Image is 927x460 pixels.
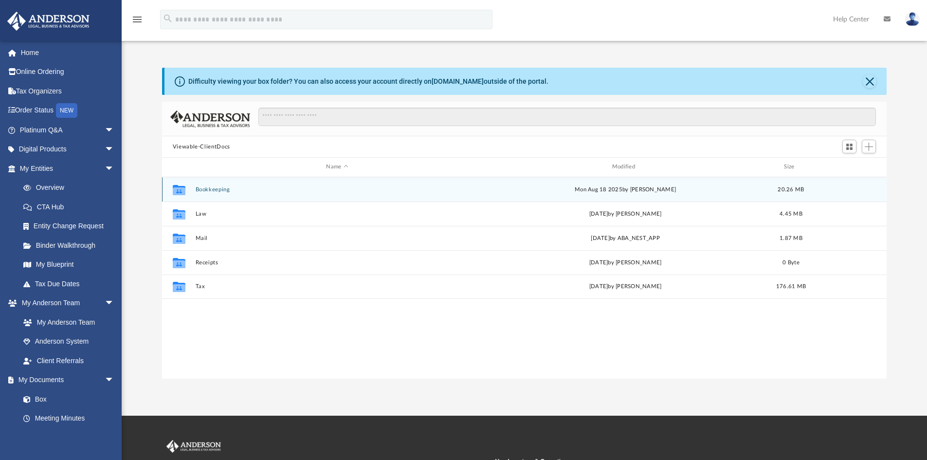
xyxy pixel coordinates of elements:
a: My Documentsarrow_drop_down [7,370,124,390]
button: Tax [195,283,479,290]
div: Modified [483,163,767,171]
a: Entity Change Request [14,217,129,236]
span: 1.87 MB [780,235,802,240]
button: Add [862,140,876,153]
span: 176.61 MB [776,284,806,289]
button: Receipts [195,259,479,266]
span: [DATE] [589,284,608,289]
input: Search files and folders [258,108,876,126]
a: My Blueprint [14,255,124,275]
a: Tax Due Dates [14,274,129,294]
span: 0 Byte [782,259,800,265]
div: Mon Aug 18 2025 by [PERSON_NAME] [483,185,767,194]
button: Mail [195,235,479,241]
a: Online Ordering [7,62,129,82]
a: Digital Productsarrow_drop_down [7,140,129,159]
div: by [PERSON_NAME] [483,282,767,291]
a: Client Referrals [14,351,124,370]
span: arrow_drop_down [105,294,124,313]
button: Switch to Grid View [842,140,857,153]
div: grid [162,177,887,379]
div: Name [195,163,479,171]
a: Platinum Q&Aarrow_drop_down [7,120,129,140]
span: arrow_drop_down [105,140,124,160]
div: Size [771,163,810,171]
a: My Entitiesarrow_drop_down [7,159,129,178]
span: arrow_drop_down [105,370,124,390]
i: search [163,13,173,24]
button: Bookkeeping [195,186,479,193]
a: [DOMAIN_NAME] [432,77,484,85]
button: Viewable-ClientDocs [173,143,230,151]
img: Anderson Advisors Platinum Portal [4,12,92,31]
a: Box [14,389,119,409]
img: Anderson Advisors Platinum Portal [164,440,223,453]
a: Meeting Minutes [14,409,124,428]
img: User Pic [905,12,920,26]
a: Tax Organizers [7,81,129,101]
a: Order StatusNEW [7,101,129,121]
a: My Anderson Team [14,313,119,332]
div: [DATE] by [PERSON_NAME] [483,209,767,218]
span: arrow_drop_down [105,159,124,179]
span: arrow_drop_down [105,120,124,140]
a: My Anderson Teamarrow_drop_down [7,294,124,313]
div: [DATE] by ABA_NEST_APP [483,234,767,242]
div: NEW [56,103,77,118]
span: 4.45 MB [780,211,802,216]
span: 20.26 MB [778,186,804,192]
div: Difficulty viewing your box folder? You can also access your account directly on outside of the p... [188,76,548,87]
a: Overview [14,178,129,198]
a: menu [131,18,143,25]
div: [DATE] by [PERSON_NAME] [483,258,767,267]
i: menu [131,14,143,25]
a: Binder Walkthrough [14,236,129,255]
a: Home [7,43,129,62]
a: Anderson System [14,332,124,351]
a: CTA Hub [14,197,129,217]
div: id [166,163,191,171]
button: Law [195,211,479,217]
div: id [815,163,883,171]
button: Close [863,74,876,88]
